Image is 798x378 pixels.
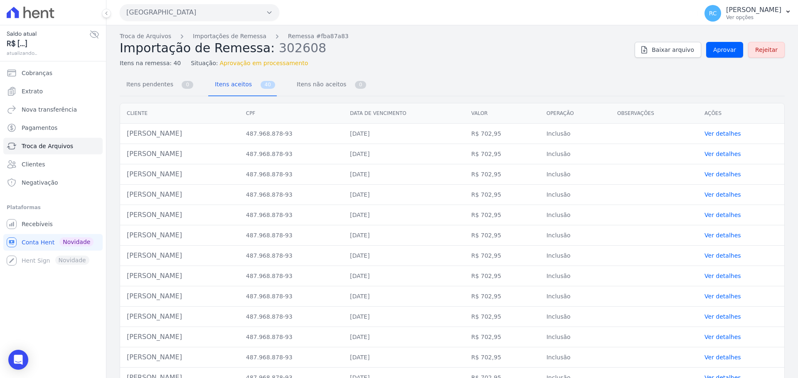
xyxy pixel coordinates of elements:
td: [PERSON_NAME] [120,185,239,205]
span: Baixar arquivo [652,46,694,54]
a: Ver detalhes [704,313,741,320]
span: Novidade [59,237,94,246]
span: Cobranças [22,69,52,77]
th: Operação [540,103,611,124]
td: R$ 702,95 [465,225,540,246]
td: [PERSON_NAME] [120,205,239,225]
td: [PERSON_NAME] [120,246,239,266]
td: [DATE] [343,246,465,266]
a: Extrato [3,83,103,100]
a: Nova transferência [3,101,103,118]
button: [GEOGRAPHIC_DATA] [120,4,279,21]
a: Baixar arquivo [635,42,701,58]
span: 0 [355,81,367,89]
span: R$ [...] [7,38,89,49]
td: [PERSON_NAME] [120,266,239,286]
td: Inclusão [540,185,611,205]
span: RC [709,10,717,16]
span: Clientes [22,160,45,168]
td: [PERSON_NAME] [120,124,239,144]
td: [DATE] [343,286,465,307]
a: Aprovar [706,42,743,58]
td: R$ 702,95 [465,286,540,307]
span: Itens na remessa: 40 [120,59,181,68]
td: [DATE] [343,225,465,246]
td: Inclusão [540,286,611,307]
a: Ver detalhes [704,232,741,239]
td: [PERSON_NAME] [120,144,239,164]
span: 0 [182,81,193,89]
a: Ver detalhes [704,130,741,137]
a: Rejeitar [748,42,785,58]
a: Negativação [3,174,103,191]
th: Valor [465,103,540,124]
td: [DATE] [343,266,465,286]
nav: Sidebar [7,65,99,269]
a: Cobranças [3,65,103,81]
span: Troca de Arquivos [22,142,73,150]
a: Itens pendentes 0 [120,74,195,96]
span: Situação: [191,59,218,68]
td: [DATE] [343,327,465,347]
a: Recebíveis [3,216,103,232]
td: 487.968.878-93 [239,266,343,286]
a: Ver detalhes [704,171,741,178]
span: Itens não aceitos [292,76,348,93]
div: Open Intercom Messenger [8,350,28,370]
a: Itens aceitos 40 [208,74,277,96]
td: [DATE] [343,185,465,205]
span: Pagamentos [22,124,57,132]
a: Ver detalhes [704,334,741,340]
a: Ver detalhes [704,151,741,157]
td: [PERSON_NAME] [120,286,239,307]
a: Ver detalhes [704,293,741,300]
td: R$ 702,95 [465,266,540,286]
td: [DATE] [343,347,465,368]
a: Ver detalhes [704,354,741,361]
a: Ver detalhes [704,212,741,218]
td: 487.968.878-93 [239,124,343,144]
td: R$ 702,95 [465,205,540,225]
td: [DATE] [343,164,465,185]
td: R$ 702,95 [465,164,540,185]
a: Ver detalhes [704,252,741,259]
td: [PERSON_NAME] [120,327,239,347]
a: Conta Hent Novidade [3,234,103,251]
a: Itens não aceitos 0 [290,74,368,96]
a: Remessa #fba87a83 [288,32,349,41]
th: Data de vencimento [343,103,465,124]
span: Aprovação em processamento [220,59,308,68]
td: Inclusão [540,144,611,164]
td: [PERSON_NAME] [120,347,239,368]
a: Troca de Arquivos [3,138,103,154]
td: 487.968.878-93 [239,307,343,327]
span: Extrato [22,87,43,95]
td: 487.968.878-93 [239,225,343,246]
span: Itens aceitos [210,76,254,93]
td: Inclusão [540,246,611,266]
button: RC [PERSON_NAME] Ver opções [698,2,798,25]
td: [DATE] [343,205,465,225]
td: R$ 702,95 [465,144,540,164]
span: Itens pendentes [121,76,175,93]
td: R$ 702,95 [465,185,540,205]
nav: Breadcrumb [120,32,628,41]
a: Ver detalhes [704,273,741,279]
td: 487.968.878-93 [239,347,343,368]
td: R$ 702,95 [465,347,540,368]
a: Troca de Arquivos [120,32,171,41]
span: Rejeitar [755,46,778,54]
span: 302608 [279,40,327,55]
td: R$ 702,95 [465,246,540,266]
td: Inclusão [540,307,611,327]
td: Inclusão [540,124,611,144]
a: Pagamentos [3,119,103,136]
a: Ver detalhes [704,191,741,198]
td: Inclusão [540,347,611,368]
td: Inclusão [540,225,611,246]
th: CPF [239,103,343,124]
td: Inclusão [540,327,611,347]
td: [PERSON_NAME] [120,164,239,185]
p: [PERSON_NAME] [726,6,781,14]
span: Negativação [22,178,58,187]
